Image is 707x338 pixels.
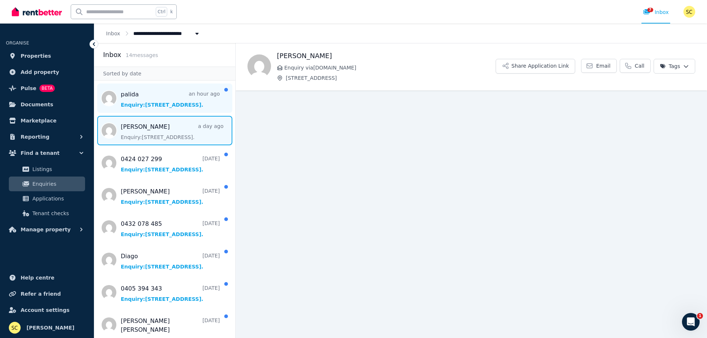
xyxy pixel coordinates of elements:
[9,191,85,206] a: Applications
[21,84,36,93] span: Pulse
[9,206,85,221] a: Tenant checks
[32,209,82,218] span: Tenant checks
[39,85,55,92] span: BETA
[683,6,695,18] img: Savia Calisto
[21,225,71,234] span: Manage property
[21,289,61,298] span: Refer a friend
[21,306,70,314] span: Account settings
[9,162,85,177] a: Listings
[103,50,121,60] h2: Inbox
[6,40,29,46] span: ORGANISE
[9,177,85,191] a: Enquiries
[6,222,88,237] button: Manage property
[121,284,220,303] a: 0405 394 343[DATE]Enquiry:[STREET_ADDRESS].
[32,165,82,174] span: Listings
[21,149,60,157] span: Find a tenant
[6,65,88,79] a: Add property
[6,81,88,96] a: PulseBETA
[660,63,680,70] span: Tags
[682,313,700,331] iframe: Intercom live chat
[581,59,617,73] a: Email
[286,74,496,82] span: [STREET_ADDRESS]
[27,323,74,332] span: [PERSON_NAME]
[620,59,651,73] a: Call
[32,179,82,188] span: Enquiries
[697,313,703,319] span: 1
[21,116,56,125] span: Marketplace
[106,31,120,36] a: Inbox
[277,51,496,61] h1: [PERSON_NAME]
[6,146,88,160] button: Find a tenant
[121,220,220,238] a: 0432 078 485[DATE]Enquiry:[STREET_ADDRESS].
[6,303,88,317] a: Account settings
[21,100,53,109] span: Documents
[6,49,88,63] a: Properties
[6,113,88,128] a: Marketplace
[6,129,88,144] button: Reporting
[121,90,220,108] a: palidaan hour agoEnquiry:[STREET_ADDRESS].
[21,51,51,60] span: Properties
[126,52,158,58] span: 14 message s
[170,9,173,15] span: k
[156,7,167,17] span: Ctrl
[635,62,644,70] span: Call
[12,6,62,17] img: RentBetter
[6,287,88,301] a: Refer a friend
[21,68,59,77] span: Add property
[94,67,235,81] div: Sorted by date
[6,270,88,285] a: Help centre
[647,8,653,12] span: 7
[94,24,212,43] nav: Breadcrumb
[121,252,220,270] a: Diago[DATE]Enquiry:[STREET_ADDRESS].
[21,273,54,282] span: Help centre
[6,97,88,112] a: Documents
[121,187,220,206] a: [PERSON_NAME][DATE]Enquiry:[STREET_ADDRESS].
[32,194,82,203] span: Applications
[121,155,220,173] a: 0424 027 299[DATE]Enquiry:[STREET_ADDRESS].
[9,322,21,334] img: Savia Calisto
[247,54,271,78] img: Felix LÊ
[654,59,695,74] button: Tags
[643,8,669,16] div: Inbox
[21,132,49,141] span: Reporting
[496,59,575,74] button: Share Application Link
[596,62,611,70] span: Email
[284,64,496,71] span: Enquiry via [DOMAIN_NAME]
[121,122,224,141] a: [PERSON_NAME]a day agoEnquiry:[STREET_ADDRESS].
